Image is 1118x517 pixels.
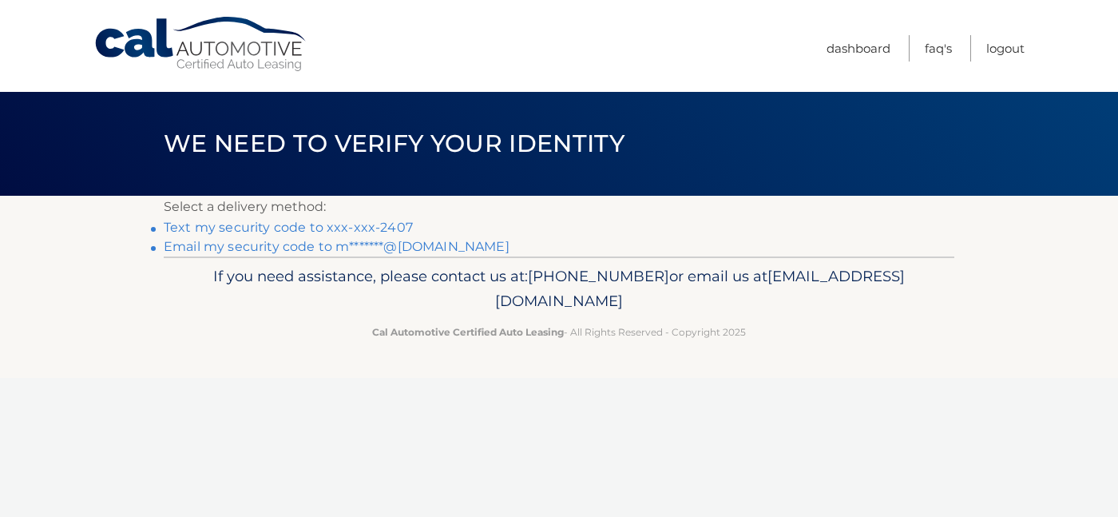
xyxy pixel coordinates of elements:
span: [PHONE_NUMBER] [528,267,669,285]
a: FAQ's [925,35,952,62]
strong: Cal Automotive Certified Auto Leasing [372,326,564,338]
span: We need to verify your identity [164,129,624,158]
a: Text my security code to xxx-xxx-2407 [164,220,413,235]
a: Logout [986,35,1025,62]
a: Email my security code to m*******@[DOMAIN_NAME] [164,239,509,254]
p: - All Rights Reserved - Copyright 2025 [174,324,944,340]
a: Cal Automotive [93,16,309,73]
a: Dashboard [827,35,890,62]
p: If you need assistance, please contact us at: or email us at [174,264,944,315]
p: Select a delivery method: [164,196,954,218]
